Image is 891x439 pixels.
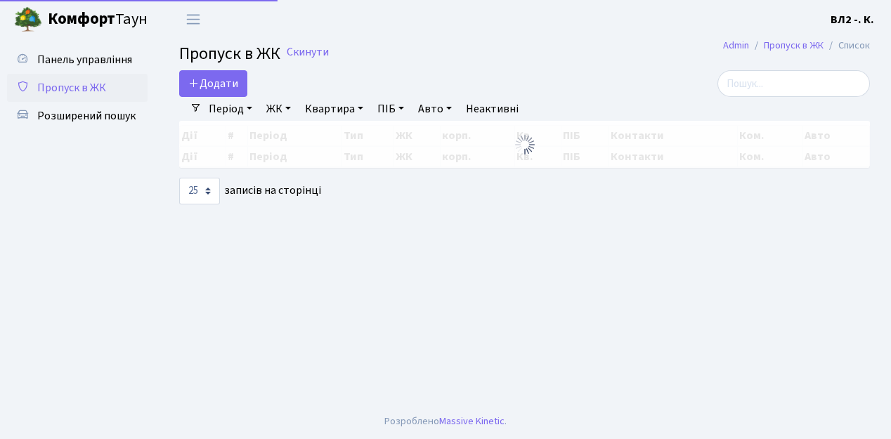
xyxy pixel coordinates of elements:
a: Пропуск в ЖК [7,74,148,102]
nav: breadcrumb [702,31,891,60]
button: Переключити навігацію [176,8,211,31]
a: ЖК [261,97,297,121]
b: Комфорт [48,8,115,30]
a: Квартира [299,97,369,121]
img: logo.png [14,6,42,34]
a: Авто [412,97,457,121]
a: Розширений пошук [7,102,148,130]
span: Додати [188,76,238,91]
span: Пропуск в ЖК [179,41,280,66]
label: записів на сторінці [179,178,321,204]
span: Розширений пошук [37,108,136,124]
a: Massive Kinetic [439,414,505,428]
span: Таун [48,8,148,32]
a: Admin [723,38,749,53]
a: Панель управління [7,46,148,74]
li: Список [824,38,870,53]
a: Пропуск в ЖК [764,38,824,53]
b: ВЛ2 -. К. [831,12,874,27]
a: ПІБ [372,97,410,121]
a: Скинути [287,46,329,59]
a: ВЛ2 -. К. [831,11,874,28]
a: Неактивні [460,97,524,121]
a: Період [203,97,258,121]
a: Додати [179,70,247,97]
img: Обробка... [514,133,536,156]
div: Розроблено . [384,414,507,429]
input: Пошук... [717,70,870,97]
span: Пропуск в ЖК [37,80,106,96]
span: Панель управління [37,52,132,67]
select: записів на сторінці [179,178,220,204]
